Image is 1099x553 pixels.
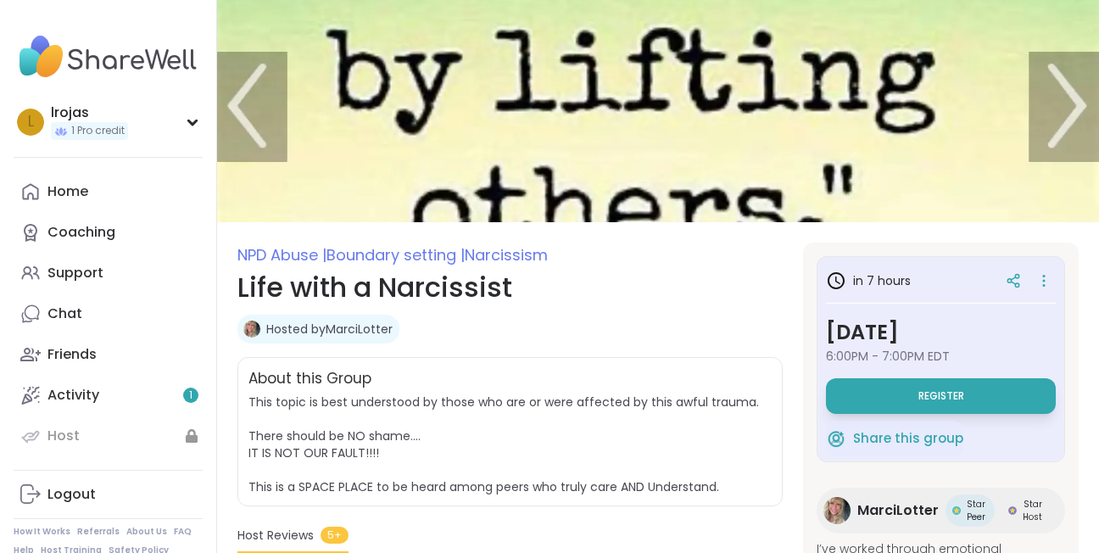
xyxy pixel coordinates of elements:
[14,416,203,456] a: Host
[47,485,96,504] div: Logout
[28,111,34,133] span: l
[174,526,192,538] a: FAQ
[14,526,70,538] a: How It Works
[826,378,1056,414] button: Register
[1020,498,1045,523] span: Star Host
[14,293,203,334] a: Chat
[964,498,988,523] span: Star Peer
[14,212,203,253] a: Coaching
[77,526,120,538] a: Referrals
[47,182,88,201] div: Home
[826,271,911,291] h3: in 7 hours
[47,345,97,364] div: Friends
[952,506,961,515] img: Star Peer
[826,348,1056,365] span: 6:00PM - 7:00PM EDT
[465,244,548,265] span: Narcissism
[47,427,80,445] div: Host
[14,171,203,212] a: Home
[51,103,128,122] div: lrojas
[71,124,125,138] span: 1 Pro credit
[823,497,851,524] img: MarciLotter
[14,27,203,87] img: ShareWell Nav Logo
[826,421,963,456] button: Share this group
[14,253,203,293] a: Support
[918,389,964,403] span: Register
[321,527,349,544] span: 5+
[857,500,939,521] span: MarciLotter
[237,527,314,545] span: Host Reviews
[248,394,759,495] span: This topic is best understood by those who are or were affected by this awful trauma. There shoul...
[326,244,465,265] span: Boundary setting |
[237,244,326,265] span: NPD Abuse |
[14,375,203,416] a: Activity1
[14,474,203,515] a: Logout
[47,304,82,323] div: Chat
[826,428,846,449] img: ShareWell Logomark
[47,386,99,405] div: Activity
[243,321,260,338] img: MarciLotter
[826,317,1056,348] h3: [DATE]
[47,223,115,242] div: Coaching
[237,267,783,308] h1: Life with a Narcissist
[853,429,963,449] span: Share this group
[126,526,167,538] a: About Us
[817,488,1065,533] a: MarciLotterMarciLotterStar PeerStar PeerStar HostStar Host
[248,368,371,390] h2: About this Group
[189,388,192,403] span: 1
[1008,506,1017,515] img: Star Host
[47,264,103,282] div: Support
[266,321,393,338] a: Hosted byMarciLotter
[14,334,203,375] a: Friends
